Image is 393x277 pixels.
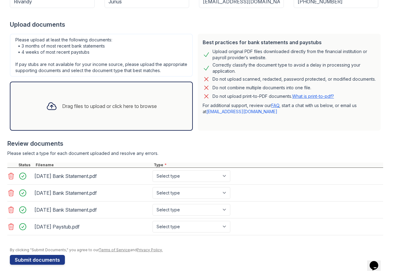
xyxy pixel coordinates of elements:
[137,248,163,252] a: Privacy Policy.
[10,34,193,77] div: Please upload at least the following documents: • 3 months of most recent bank statements • 4 wee...
[292,94,334,99] a: What is print-to-pdf?
[34,205,150,215] div: [DATE] Bank Statement.pdf
[10,255,65,265] button: Submit documents
[212,84,311,91] div: Do not combine multiple documents into one file.
[10,248,383,252] div: By clicking "Submit Documents," you agree to our and
[34,171,150,181] div: [DATE] Bank Statement.pdf
[206,109,277,114] a: [EMAIL_ADDRESS][DOMAIN_NAME]
[212,62,376,74] div: Correctly classify the document type to avoid a delay in processing your application.
[271,103,279,108] a: FAQ
[203,39,376,46] div: Best practices for bank statements and paystubs
[212,75,376,83] div: Do not upload scanned, redacted, password protected, or modified documents.
[7,139,383,148] div: Review documents
[17,163,34,167] div: Status
[153,163,383,167] div: Type
[34,163,153,167] div: Filename
[34,222,150,232] div: [DATE] Paystub.pdf
[99,248,130,252] a: Terms of Service
[62,102,157,110] div: Drag files to upload or click here to browse
[212,93,334,99] p: Do not upload print-to-PDF documents.
[10,20,383,29] div: Upload documents
[7,150,383,156] div: Please select a type for each document uploaded and resolve any errors.
[203,102,376,115] p: For additional support, review our , start a chat with us below, or email us at
[34,188,150,198] div: [DATE] Bank Statement.pdf
[367,252,387,271] iframe: chat widget
[212,48,376,61] div: Upload original PDF files downloaded directly from the financial institution or payroll provider’...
